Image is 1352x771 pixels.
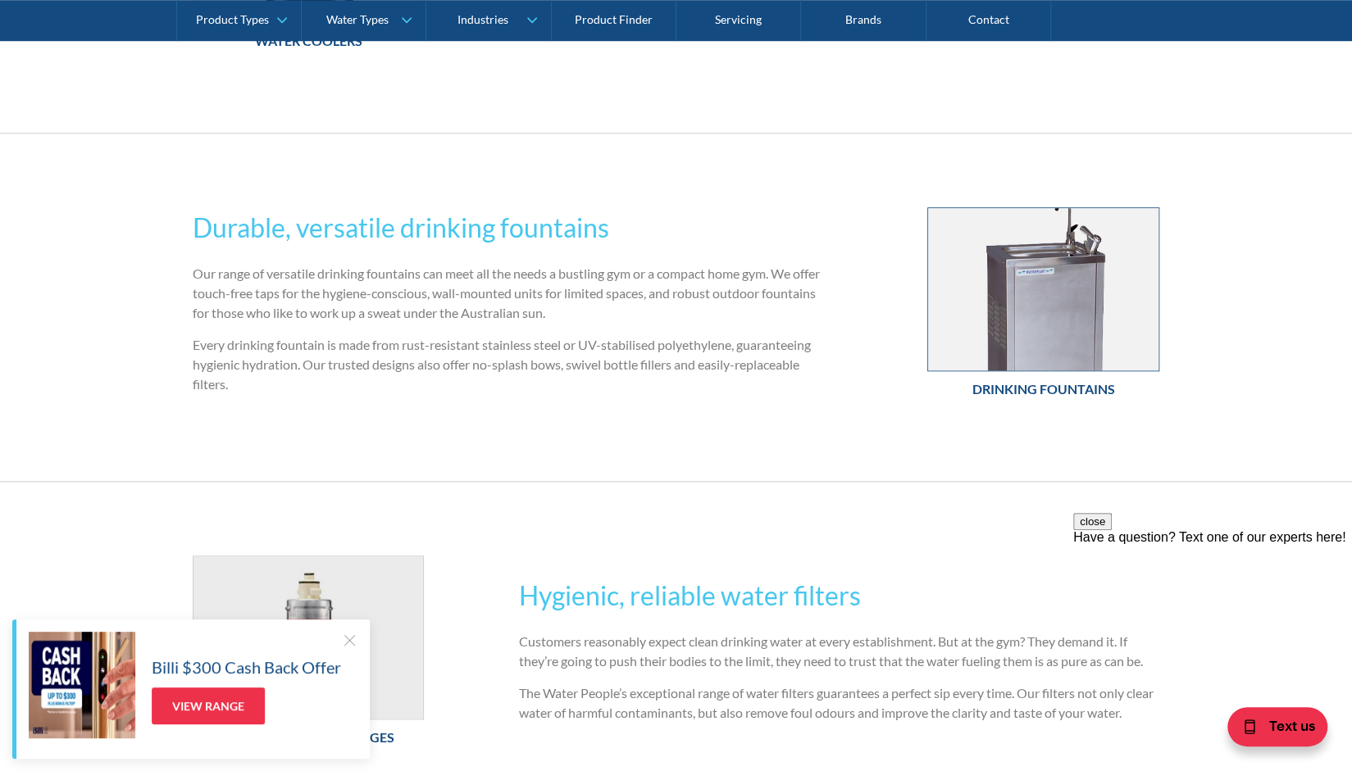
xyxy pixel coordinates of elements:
[152,687,265,724] a: View Range
[193,264,833,323] p: Our range of versatile drinking fountains can meet all the needs a bustling gym or a compact home...
[152,655,341,679] h5: Billi $300 Cash Back Offer
[519,576,1159,615] h2: Hygienic, reliable water filters
[196,13,269,27] div: Product Types
[519,683,1159,723] p: The Water People’s exceptional range of water filters guarantees a perfect sip every time. Our fi...
[927,379,1159,399] h6: Drinking Fountains
[1188,689,1352,771] iframe: podium webchat widget bubble
[927,207,1159,407] a: Drinking FountainsDrinking Fountains
[193,556,424,719] img: Drinking Fountains
[928,208,1159,370] img: Drinking Fountains
[193,556,425,755] a: Drinking FountainsWater Filter Cartridges
[457,13,508,27] div: Industries
[326,13,389,27] div: Water Types
[1073,513,1352,710] iframe: podium webchat widget prompt
[193,335,833,394] p: Every drinking fountain is made from rust-resistant stainless steel or UV-stabilised polyethylene...
[519,632,1159,671] p: Customers reasonably expect clean drinking water at every establishment. But at the gym? They dem...
[29,632,135,738] img: Billi $300 Cash Back Offer
[193,208,833,247] h2: Durable, versatile drinking fountains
